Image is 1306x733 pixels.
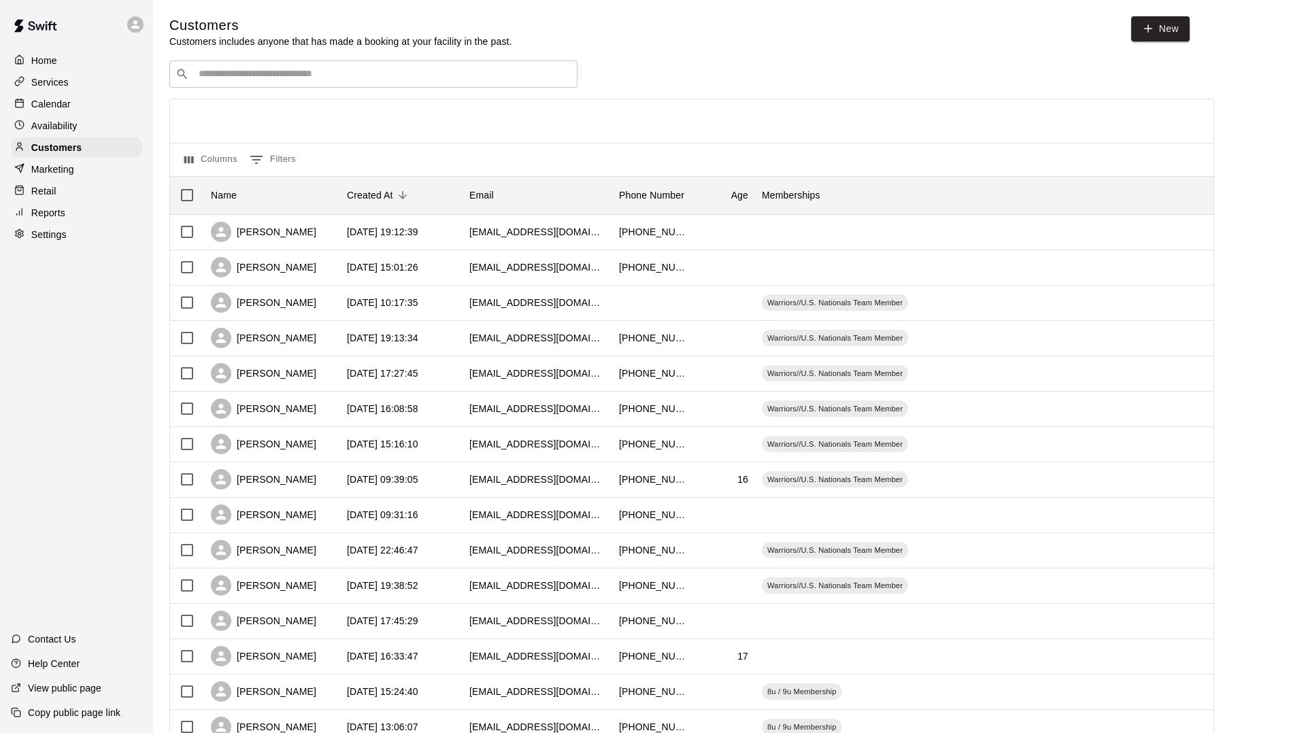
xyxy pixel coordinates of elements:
div: +13146234941 [619,260,687,274]
a: Settings [11,224,142,245]
div: +16605370244 [619,614,687,628]
div: 2025-08-21 15:01:26 [347,260,418,274]
p: Home [31,54,57,67]
div: 2025-08-20 16:08:58 [347,402,418,415]
div: 2025-08-20 17:27:45 [347,366,418,380]
div: Name [211,176,237,214]
div: [PERSON_NAME] [211,575,316,596]
p: Customers [31,141,82,154]
div: [PERSON_NAME] [211,434,316,454]
div: 2025-08-19 15:24:40 [347,685,418,698]
div: Warriors//U.S. Nationals Team Member [762,294,908,311]
div: Memberships [755,176,959,214]
div: +16602291411 [619,579,687,592]
div: tonywatring@gmail.com [469,614,605,628]
div: 2025-08-19 19:38:52 [347,579,418,592]
div: schultzeddie91@gmail.com [469,366,605,380]
div: Name [204,176,340,214]
p: Contact Us [28,632,76,646]
div: Warriors//U.S. Nationals Team Member [762,436,908,452]
p: Copy public page link [28,706,120,719]
a: Home [11,50,142,71]
a: Availability [11,116,142,136]
div: 2025-08-20 19:13:34 [347,331,418,345]
button: Select columns [181,149,241,171]
div: +15738087476 [619,685,687,698]
div: Phone Number [619,176,684,214]
span: Warriors//U.S. Nationals Team Member [762,403,908,414]
p: Settings [31,228,67,241]
div: [PERSON_NAME] [211,540,316,560]
div: Warriors//U.S. Nationals Team Member [762,542,908,558]
span: Warriors//U.S. Nationals Team Member [762,368,908,379]
div: +15736192054 [619,331,687,345]
div: malloryandseth@yahoo.com [469,402,605,415]
div: Email [469,176,494,214]
div: aprilbeth1@gmail.com [469,508,605,522]
div: 2025-08-19 22:46:47 [347,543,418,557]
div: 2025-08-21 19:12:39 [347,225,418,239]
span: Warriors//U.S. Nationals Team Member [762,333,908,343]
p: Help Center [28,657,80,670]
div: mcxangel@hotmail.com [469,225,605,239]
p: Calendar [31,97,71,111]
a: Marketing [11,159,142,180]
div: Created At [347,176,393,214]
div: sb3011105@gmail.com [469,473,605,486]
span: 8u / 9u Membership [762,721,842,732]
div: 17 [737,649,748,663]
div: mattpadberg75@gmail.com [469,543,605,557]
a: Services [11,72,142,92]
h5: Customers [169,16,512,35]
div: 2025-08-19 16:33:47 [347,649,418,663]
div: [PERSON_NAME] [211,646,316,666]
div: +15738085667 [619,402,687,415]
div: Warriors//U.S. Nationals Team Member [762,330,908,346]
div: 2025-08-20 15:16:10 [347,437,418,451]
div: +16609515591 [619,649,687,663]
div: +18162840139 [619,437,687,451]
a: Reports [11,203,142,223]
button: Show filters [246,149,299,171]
div: Search customers by name or email [169,61,577,88]
a: Customers [11,137,142,158]
div: 2025-08-21 10:17:35 [347,296,418,309]
span: Warriors//U.S. Nationals Team Member [762,439,908,449]
div: 8u / 9u Membership [762,683,842,700]
div: 2025-08-20 09:39:05 [347,473,418,486]
div: Email [463,176,612,214]
div: Phone Number [612,176,694,214]
span: Warriors//U.S. Nationals Team Member [762,580,908,591]
div: [PERSON_NAME] [211,328,316,348]
div: +15738812309 [619,508,687,522]
p: Availability [31,119,78,133]
div: [PERSON_NAME] [211,398,316,419]
span: 8u / 9u Membership [762,686,842,697]
div: [PERSON_NAME] [211,505,316,525]
p: Services [31,75,69,89]
div: Warriors//U.S. Nationals Team Member [762,365,908,381]
div: Age [694,176,755,214]
div: tylerjamesjenkins@gmail.com [469,260,605,274]
span: Warriors//U.S. Nationals Team Member [762,545,908,556]
div: mawsona@umsystem.edu [469,579,605,592]
span: Warriors//U.S. Nationals Team Member [762,474,908,485]
div: [PERSON_NAME] [211,363,316,383]
div: asherschulze@icloud.com [469,649,605,663]
div: Warriors//U.S. Nationals Team Member [762,577,908,594]
div: Memberships [762,176,820,214]
div: 16 [737,473,748,486]
div: [PERSON_NAME] [211,469,316,490]
div: rmbranson047@gmail.com [469,685,605,698]
div: Calendar [11,94,142,114]
button: Sort [393,186,412,205]
span: Warriors//U.S. Nationals Team Member [762,297,908,308]
a: Retail [11,181,142,201]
